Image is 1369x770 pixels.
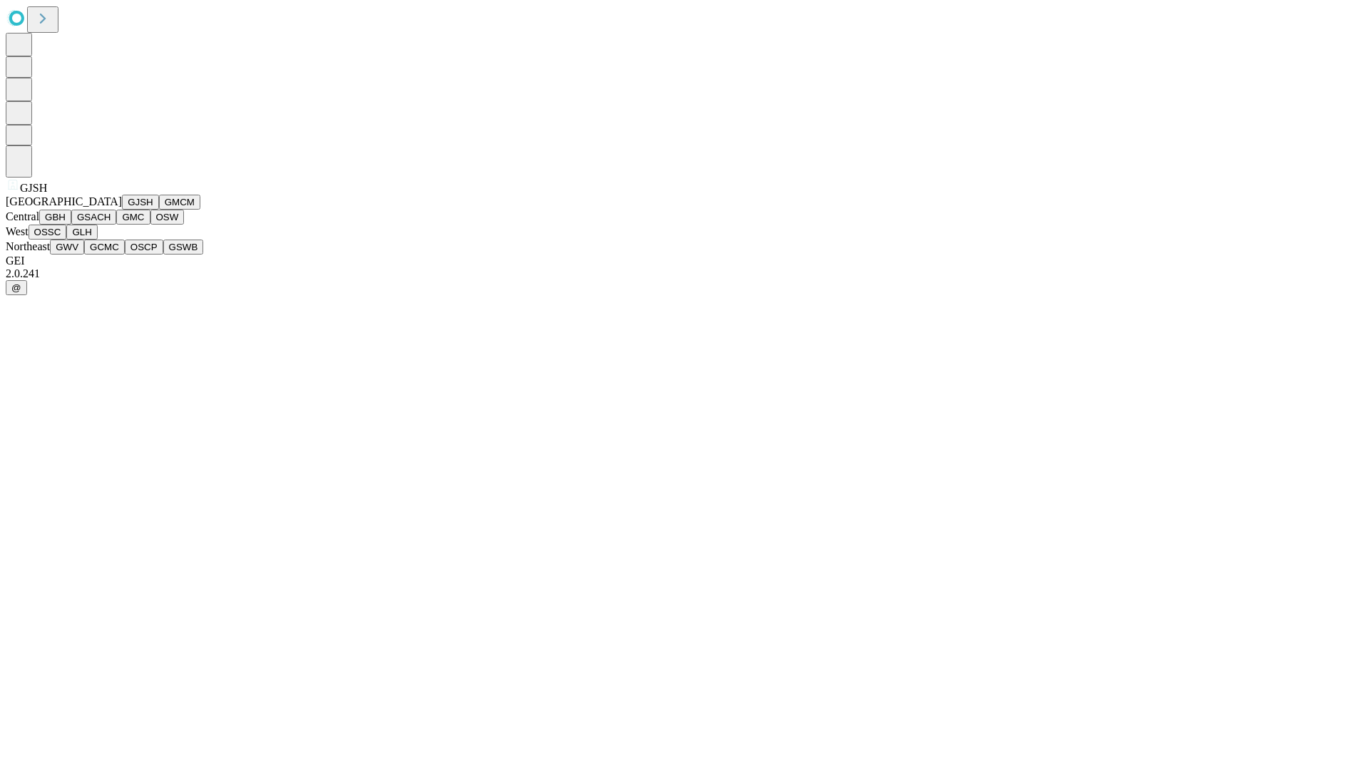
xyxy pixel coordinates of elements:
button: GJSH [122,195,159,210]
button: OSCP [125,240,163,255]
span: GJSH [20,182,47,194]
button: GBH [39,210,71,225]
button: GWV [50,240,84,255]
div: GEI [6,255,1363,267]
button: GMCM [159,195,200,210]
span: [GEOGRAPHIC_DATA] [6,195,122,207]
button: OSSC [29,225,67,240]
button: GMC [116,210,150,225]
span: @ [11,282,21,293]
span: West [6,225,29,237]
span: Central [6,210,39,222]
span: Northeast [6,240,50,252]
div: 2.0.241 [6,267,1363,280]
button: @ [6,280,27,295]
button: OSW [150,210,185,225]
button: GSWB [163,240,204,255]
button: GLH [66,225,97,240]
button: GCMC [84,240,125,255]
button: GSACH [71,210,116,225]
